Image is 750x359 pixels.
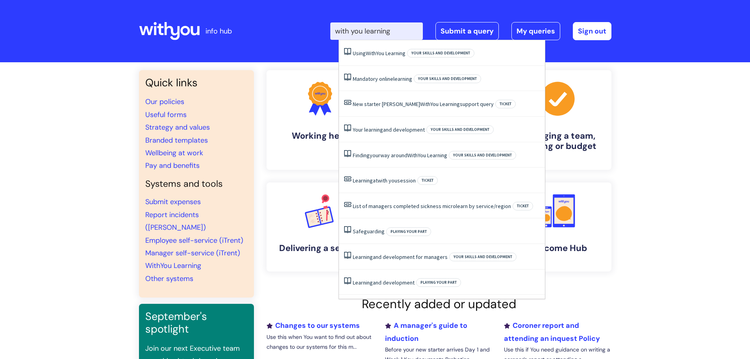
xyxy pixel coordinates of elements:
[504,70,611,170] a: Managing a team, building or budget
[145,310,248,336] h3: September's spotlight
[416,278,461,287] span: Playing your part
[145,248,240,258] a: Manager self-service (iTrent)
[511,131,605,152] h4: Managing a team, building or budget
[353,203,511,210] a: List of managers completed sickness microlearn by service/region
[145,148,203,158] a: Wellbeing at work
[267,321,360,330] a: Changes to our systems
[267,182,374,272] a: Delivering a service
[353,177,416,184] a: Learningatwith yousession
[393,75,412,82] span: learning
[449,151,516,160] span: Your skills and development
[385,321,467,343] a: A manager's guide to induction
[420,100,439,108] span: WithYou
[145,210,206,232] a: Report incidents ([PERSON_NAME])
[407,152,426,159] span: WithYou
[407,49,474,58] span: Your skills and development
[414,74,481,83] span: Your skills and development
[145,236,243,245] a: Employee self-service (iTrent)
[145,97,184,106] a: Our policies
[386,227,431,236] span: Playing your part
[426,125,494,134] span: Your skills and development
[145,179,248,190] h4: Systems and tools
[353,177,373,184] span: Learning
[504,321,600,343] a: Coroner report and attending an inquest Policy
[353,279,415,286] a: Learningand development
[495,100,516,108] span: Ticket
[273,131,367,141] h4: Working here
[330,22,423,40] input: Search
[389,177,397,184] span: you
[504,182,611,272] a: Welcome Hub
[353,126,363,133] span: Your
[206,25,232,37] p: info hub
[353,75,412,82] a: Mandatory onlinelearning
[435,22,499,40] a: Submit a query
[353,126,425,133] a: Your learningand development
[573,22,611,40] a: Sign out
[145,197,201,206] a: Submit expenses
[511,22,560,40] a: My queries
[353,100,494,108] a: New starter [PERSON_NAME]WithYou Learningsupport query
[330,22,611,40] div: | -
[353,228,385,235] a: Safeguarding
[267,332,374,352] p: Use this when You want to find out about changes to our systems for this m...
[145,76,248,89] h3: Quick links
[449,253,517,261] span: Your skills and development
[366,50,384,57] span: WithYou
[353,279,373,286] span: Learning
[353,50,406,57] a: UsingWithYou Learning
[353,253,373,260] span: Learning
[513,202,533,210] span: Ticket
[417,176,438,185] span: Ticket
[273,243,367,253] h4: Delivering a service
[353,253,448,260] a: Learningand development for managers
[145,161,200,170] a: Pay and benefits
[511,243,605,253] h4: Welcome Hub
[427,152,447,159] span: Learning
[145,110,187,119] a: Useful forms
[267,70,374,170] a: Working here
[385,50,406,57] span: Learning
[145,136,208,145] a: Branded templates
[378,177,387,184] span: with
[145,261,201,270] a: WithYou Learning
[353,152,447,159] a: Findingyourway aroundWithYou Learning
[440,100,460,108] span: Learning
[370,152,380,159] span: your
[145,123,210,132] a: Strategy and values
[364,126,383,133] span: learning
[145,274,193,283] a: Other systems
[267,297,611,311] h2: Recently added or updated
